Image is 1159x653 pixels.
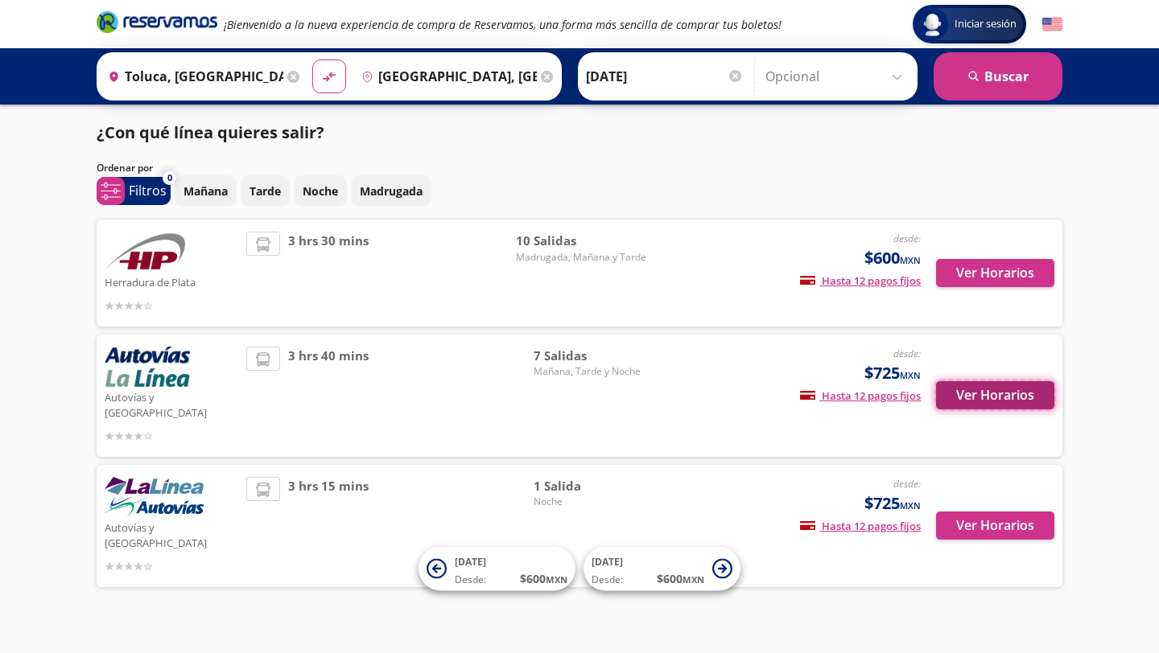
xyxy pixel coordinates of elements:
span: Hasta 12 pagos fijos [800,519,921,533]
span: 3 hrs 30 mins [288,232,369,314]
span: Noche [534,495,646,509]
input: Buscar Destino [355,56,537,97]
p: ¿Con qué línea quieres salir? [97,121,324,145]
span: Iniciar sesión [948,16,1023,32]
em: ¡Bienvenido a la nueva experiencia de compra de Reservamos, una forma más sencilla de comprar tus... [224,17,782,32]
span: 3 hrs 40 mins [288,347,369,445]
button: English [1042,14,1062,35]
button: Madrugada [351,175,431,207]
span: 3 hrs 15 mins [288,477,369,575]
button: Ver Horarios [936,511,1054,540]
span: [DATE] [455,555,486,569]
span: $ 600 [657,570,704,587]
span: Desde: [592,573,623,587]
span: Hasta 12 pagos fijos [800,388,921,403]
span: $ 600 [520,570,567,587]
span: $600 [864,246,921,270]
small: MXN [900,499,921,511]
span: 7 Salidas [534,347,646,365]
em: desde: [893,232,921,245]
img: Herradura de Plata [105,232,185,272]
button: [DATE]Desde:$600MXN [419,547,575,591]
input: Buscar Origen [101,56,283,97]
small: MXN [900,254,921,266]
button: Buscar [934,52,1062,101]
p: Ordenar por [97,161,153,175]
a: Brand Logo [97,10,217,39]
img: Autovías y La Línea [105,347,190,387]
small: MXN [683,573,704,585]
span: Desde: [455,573,486,587]
p: Madrugada [360,183,423,199]
p: Mañana [184,183,228,199]
span: Mañana, Tarde y Noche [534,364,646,379]
span: 10 Salidas [516,232,646,250]
span: Hasta 12 pagos fijos [800,273,921,288]
p: Autovías y [GEOGRAPHIC_DATA] [105,387,238,421]
span: $725 [864,361,921,385]
p: Tarde [250,183,281,199]
button: Tarde [241,175,290,207]
button: Ver Horarios [936,259,1054,287]
button: Mañana [175,175,237,207]
span: 1 Salida [534,477,646,495]
input: Elegir Fecha [586,56,744,97]
em: desde: [893,347,921,360]
input: Opcional [765,56,909,97]
button: Noche [294,175,347,207]
button: [DATE]Desde:$600MXN [584,547,740,591]
span: Madrugada, Mañana y Tarde [516,250,646,265]
span: $725 [864,491,921,515]
button: Ver Horarios [936,381,1054,409]
p: Autovías y [GEOGRAPHIC_DATA] [105,517,238,552]
img: Autovías y La Línea [105,477,204,517]
p: Filtros [129,181,167,200]
button: 0Filtros [97,177,171,205]
span: 0 [167,171,172,185]
span: [DATE] [592,555,623,569]
small: MXN [546,573,567,585]
em: desde: [893,477,921,491]
i: Brand Logo [97,10,217,34]
p: Herradura de Plata [105,272,238,291]
small: MXN [900,369,921,381]
p: Noche [303,183,338,199]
